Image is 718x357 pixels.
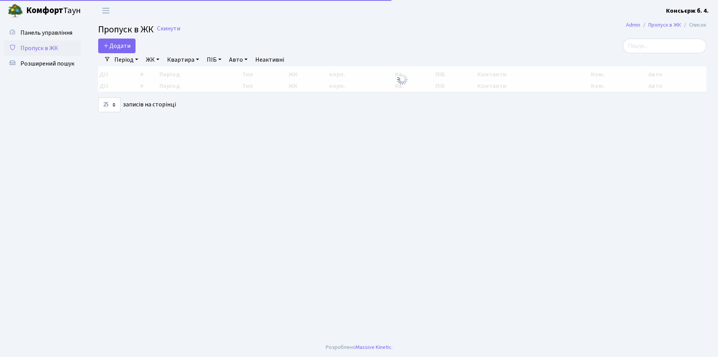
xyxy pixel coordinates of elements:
span: Пропуск в ЖК [20,44,58,52]
img: logo.png [8,3,23,19]
a: Період [111,53,141,66]
a: ПІБ [204,53,224,66]
b: Комфорт [26,4,63,17]
button: Переключити навігацію [96,4,115,17]
span: Додати [103,42,131,50]
img: Обробка... [396,73,408,86]
label: записів на сторінці [98,98,176,112]
input: Пошук... [623,39,706,53]
a: Квартира [164,53,202,66]
select: записів на сторінці [98,98,121,112]
nav: breadcrumb [614,17,718,33]
span: Таун [26,4,81,17]
li: Список [681,21,706,29]
a: Admin [626,21,640,29]
a: Пропуск в ЖК [4,40,81,56]
a: Консьєрж б. 4. [666,6,709,15]
a: ЖК [143,53,162,66]
span: Пропуск в ЖК [98,23,154,36]
span: Панель управління [20,29,72,37]
a: Авто [226,53,251,66]
a: Додати [98,39,136,53]
a: Massive Kinetic [356,343,392,351]
div: Розроблено . [326,343,393,352]
a: Неактивні [252,53,287,66]
span: Розширений пошук [20,59,74,68]
a: Скинути [157,25,180,32]
a: Розширений пошук [4,56,81,71]
a: Пропуск в ЖК [648,21,681,29]
a: Панель управління [4,25,81,40]
b: Консьєрж б. 4. [666,7,709,15]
